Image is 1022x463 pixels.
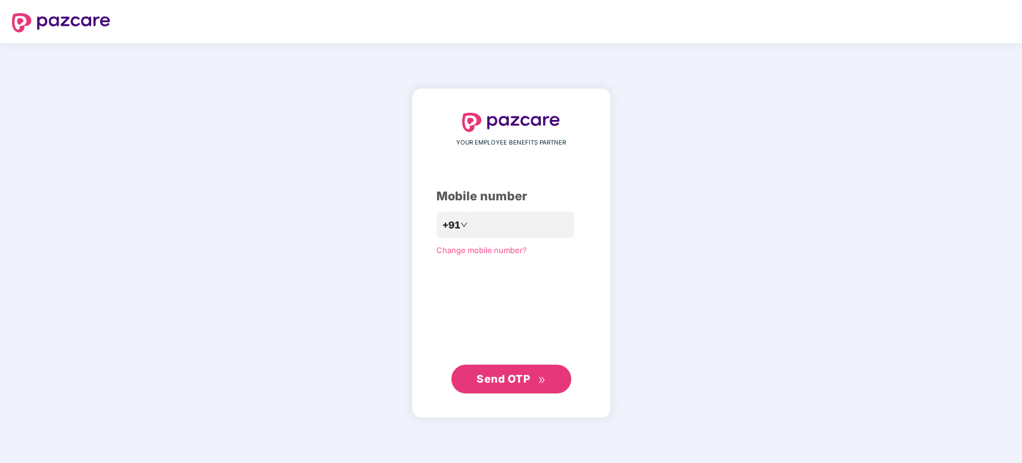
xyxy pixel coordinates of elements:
img: logo [462,113,560,132]
span: double-right [538,376,545,384]
a: Change mobile number? [436,245,527,255]
img: logo [12,13,110,32]
span: YOUR EMPLOYEE BENEFITS PARTNER [456,138,566,148]
span: +91 [442,218,460,233]
span: Send OTP [477,372,530,385]
span: down [460,221,468,229]
div: Mobile number [436,187,586,206]
button: Send OTPdouble-right [451,365,571,393]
